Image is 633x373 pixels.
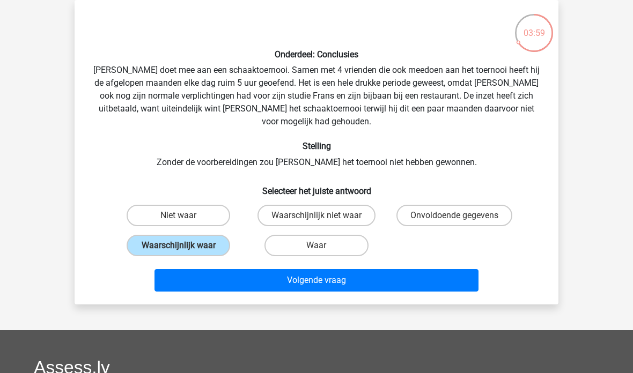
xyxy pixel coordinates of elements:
label: Waarschijnlijk niet waar [257,205,376,226]
div: 03:59 [514,13,554,40]
label: Waarschijnlijk waar [127,235,230,256]
h6: Selecteer het juiste antwoord [92,177,541,196]
button: Volgende vraag [154,269,479,292]
label: Onvoldoende gegevens [396,205,512,226]
label: Niet waar [127,205,230,226]
label: Waar [264,235,368,256]
div: [PERSON_NAME] doet mee aan een schaaktoernooi. Samen met 4 vrienden die ook meedoen aan het toern... [79,9,554,296]
h6: Onderdeel: Conclusies [92,49,541,59]
h6: Stelling [92,141,541,151]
